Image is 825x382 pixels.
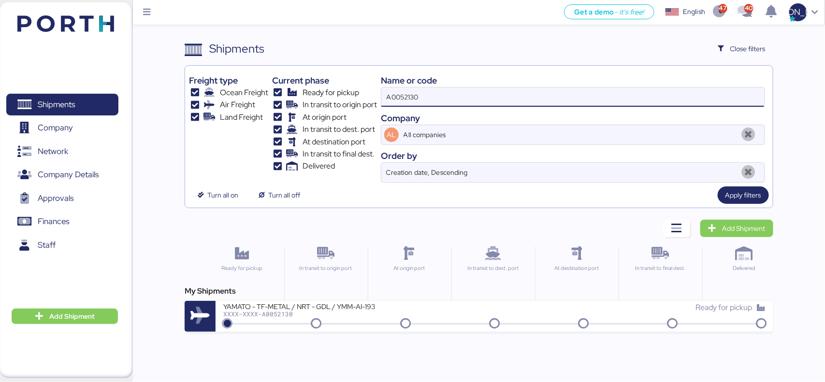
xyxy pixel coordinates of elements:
[49,311,95,322] span: Add Shipment
[718,186,769,204] button: Apply filters
[623,264,698,272] div: In transit to final dest.
[723,223,766,234] span: Add Shipment
[289,264,363,272] div: In transit to origin port
[220,87,268,99] span: Ocean Freight
[38,168,99,182] span: Company Details
[303,160,335,172] span: Delivered
[204,264,279,272] div: Ready for pickup
[207,189,238,201] span: Turn all on
[38,238,56,252] span: Staff
[6,164,118,186] a: Company Details
[38,214,69,228] span: Finances
[6,211,118,233] a: Finances
[38,191,73,205] span: Approvals
[38,121,73,135] span: Company
[707,264,782,272] div: Delivered
[209,40,264,57] div: Shipments
[710,40,773,57] button: Close filters
[6,94,118,116] a: Shipments
[402,125,737,144] input: AL
[303,99,377,111] span: In transit to origin port
[223,302,455,310] div: YAMATO - TF-METAL / NRT - GDL / YMM-AI-193
[381,149,765,162] div: Order by
[12,309,118,324] button: Add Shipment
[539,264,614,272] div: At destination port
[456,264,531,272] div: In transit to dest. port
[38,144,68,158] span: Network
[38,98,75,112] span: Shipments
[6,187,118,210] a: Approvals
[220,99,255,111] span: Air Freight
[189,186,246,204] button: Turn all on
[6,141,118,163] a: Network
[387,129,396,140] span: AL
[272,74,377,87] div: Current phase
[303,112,347,123] span: At origin port
[189,74,268,87] div: Freight type
[250,186,308,204] button: Turn all off
[303,136,365,148] span: At destination port
[6,117,118,139] a: Company
[730,43,766,55] span: Close filters
[6,234,118,256] a: Staff
[381,112,765,125] div: Company
[725,189,761,201] span: Apply filters
[700,220,773,237] a: Add Shipment
[269,189,301,201] span: Turn all off
[303,148,375,160] span: In transit to final dest.
[185,285,773,297] div: My Shipments
[381,74,765,87] div: Name or code
[223,311,455,317] div: XXXX-XXXX-A0052130
[303,124,375,135] span: In transit to dest. port
[303,87,359,99] span: Ready for pickup
[683,7,705,17] div: English
[139,4,155,21] button: Menu
[372,264,447,272] div: At origin port
[695,302,752,312] span: Ready for pickup
[220,112,263,123] span: Land Freight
